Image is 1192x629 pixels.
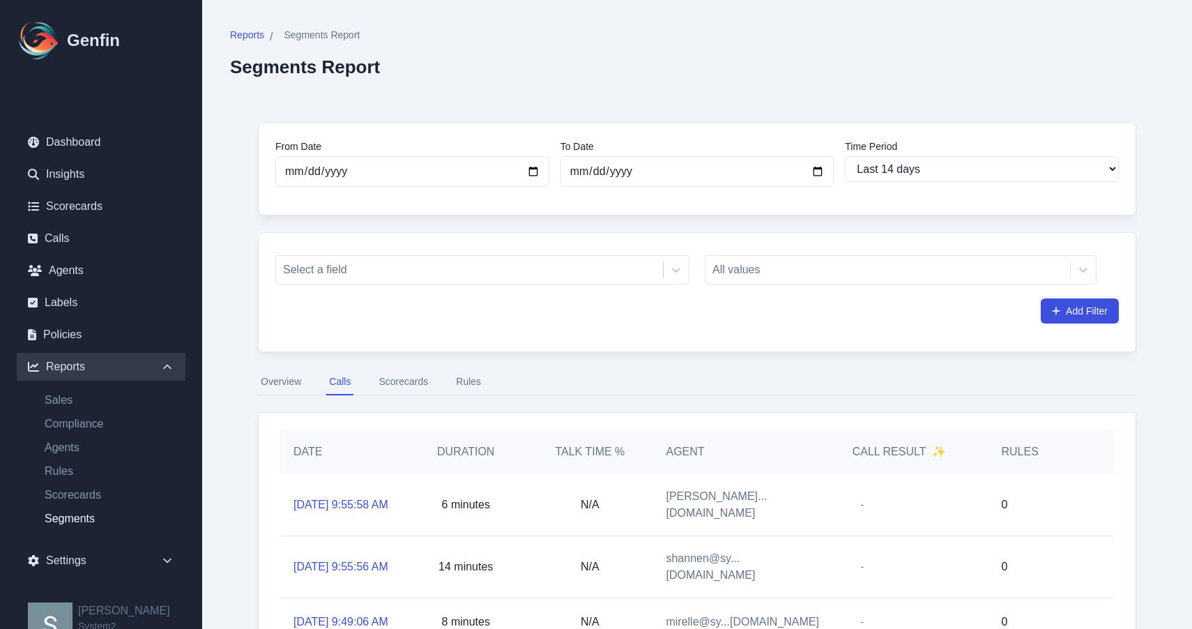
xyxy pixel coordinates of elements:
p: 6 minutes [442,497,490,513]
p: 0 [1001,559,1007,575]
a: [DATE] 9:55:56 AM [293,559,388,575]
div: Settings [17,547,185,575]
span: Segments Report [284,28,360,42]
button: Calls [326,369,353,395]
span: - [853,557,873,577]
a: Labels [17,289,185,317]
button: Scorecards [376,369,431,395]
h5: Call Result [853,444,946,460]
h5: Date [293,444,390,460]
h2: Segments Report [230,56,380,77]
h5: Talk Time % [542,444,638,460]
span: N/A [581,561,599,573]
div: Reports [17,353,185,381]
a: Scorecards [33,487,185,503]
h2: [PERSON_NAME] [78,603,170,619]
button: Add Filter [1041,298,1119,324]
span: - [853,495,873,515]
span: N/A [581,616,599,628]
a: Segments [33,510,185,527]
a: Reports [230,28,264,45]
a: Insights [17,160,185,188]
span: [PERSON_NAME]...[DOMAIN_NAME] [666,488,824,522]
span: Reports [230,28,264,42]
button: Overview [258,369,304,395]
h5: Agent [666,444,704,460]
label: Time Period [845,139,1119,153]
p: 0 [1001,497,1007,513]
label: From Date [275,139,549,153]
a: Sales [33,392,185,409]
a: Compliance [33,416,185,432]
img: Logo [17,18,61,63]
a: Agents [33,439,185,456]
a: Dashboard [17,128,185,156]
span: N/A [581,499,599,510]
button: Rules [453,369,484,395]
a: [DATE] 9:55:58 AM [293,497,388,513]
h1: Genfin [67,29,120,52]
a: Agents [17,257,185,285]
a: Rules [33,463,185,480]
a: Policies [17,321,185,349]
a: Calls [17,225,185,252]
h5: Rules [1001,444,1038,460]
h5: Duration [418,444,514,460]
p: 14 minutes [438,559,493,575]
span: ✨ [932,444,946,460]
a: Scorecards [17,192,185,220]
label: To Date [560,139,834,153]
span: shannen@sy...[DOMAIN_NAME] [666,550,824,584]
span: / [270,29,273,45]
